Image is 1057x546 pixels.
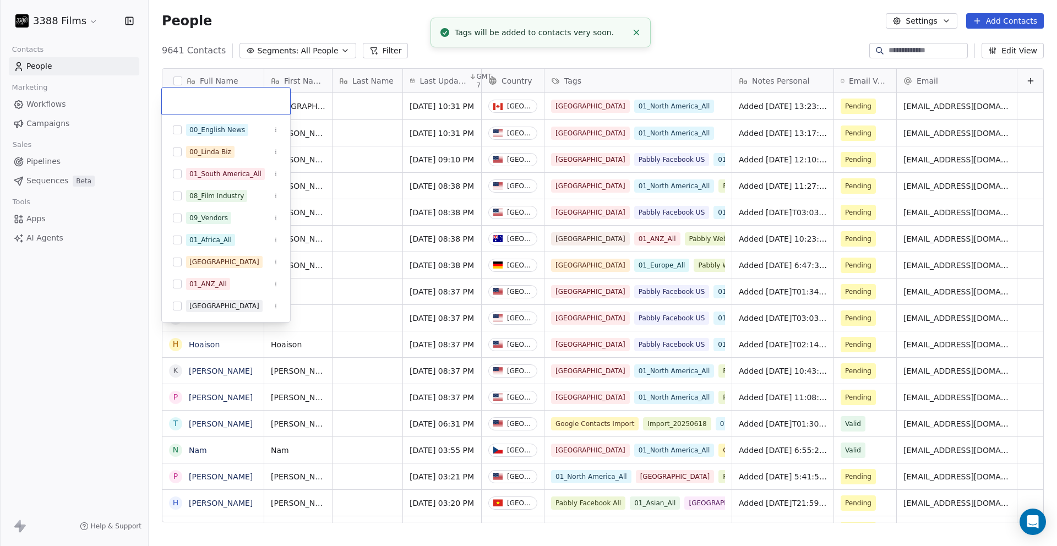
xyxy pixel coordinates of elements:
[629,25,644,40] button: Close toast
[189,257,259,267] div: [GEOGRAPHIC_DATA]
[189,235,232,245] div: 01_Africa_All
[189,125,245,135] div: 00_English News
[189,213,228,223] div: 09_Vendors
[455,27,627,39] div: Tags will be added to contacts very soon.
[189,147,231,157] div: 00_Linda Biz
[189,279,227,289] div: 01_ANZ_All
[189,301,259,311] div: [GEOGRAPHIC_DATA]
[189,191,244,201] div: 08_Film Industry
[189,169,261,179] div: 01_South America_All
